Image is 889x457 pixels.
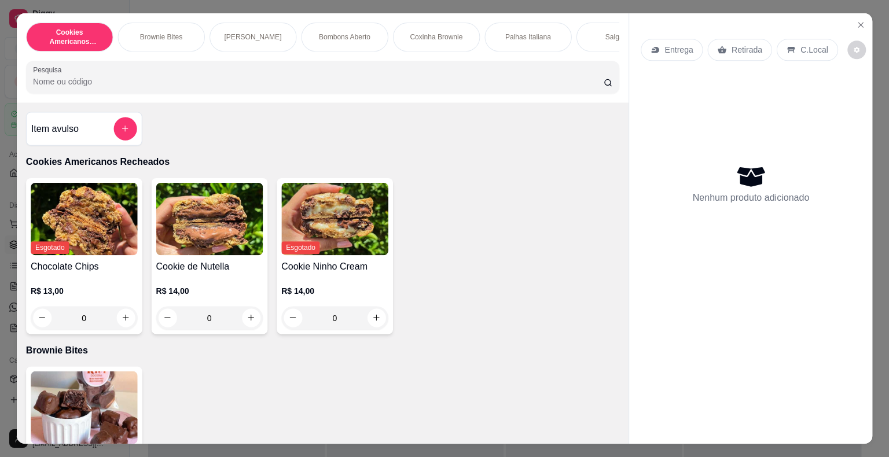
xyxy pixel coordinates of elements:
[847,40,866,59] button: decrease-product-quantity
[800,44,828,56] p: C.Local
[31,121,79,135] h4: Item avulso
[224,32,281,42] p: [PERSON_NAME]
[36,28,103,46] p: Cookies Americanos Recheados
[113,117,137,140] button: add-separate-item
[692,191,809,205] p: Nenhum produto adicionado
[410,32,462,42] p: Coxinha Brownie
[281,285,388,297] p: R$ 14,00
[851,16,870,34] button: Close
[156,260,263,274] h4: Cookie de Nutella
[242,308,260,327] button: increase-product-quantity
[367,308,385,327] button: increase-product-quantity
[281,241,320,254] span: Esgotado
[33,308,52,327] button: decrease-product-quantity
[139,32,182,42] p: Brownie Bites
[33,76,604,87] input: Pesquisa
[156,285,263,297] p: R$ 14,00
[664,44,693,56] p: Entrega
[156,182,263,255] img: product-image
[281,182,388,255] img: product-image
[31,182,138,255] img: product-image
[31,285,138,297] p: R$ 13,00
[281,260,388,274] h4: Cookie Ninho Cream
[605,32,634,42] p: Salgados
[505,32,551,42] p: Palhas Italiana
[31,260,138,274] h4: Chocolate Chips
[31,241,69,254] span: Esgotado
[158,308,177,327] button: decrease-product-quantity
[116,308,135,327] button: increase-product-quantity
[33,65,65,75] label: Pesquisa
[319,32,370,42] p: Bombons Aberto
[732,44,762,56] p: Retirada
[31,371,138,443] img: product-image
[26,343,620,357] p: Brownie Bites
[284,308,302,327] button: decrease-product-quantity
[26,154,620,168] p: Cookies Americanos Recheados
